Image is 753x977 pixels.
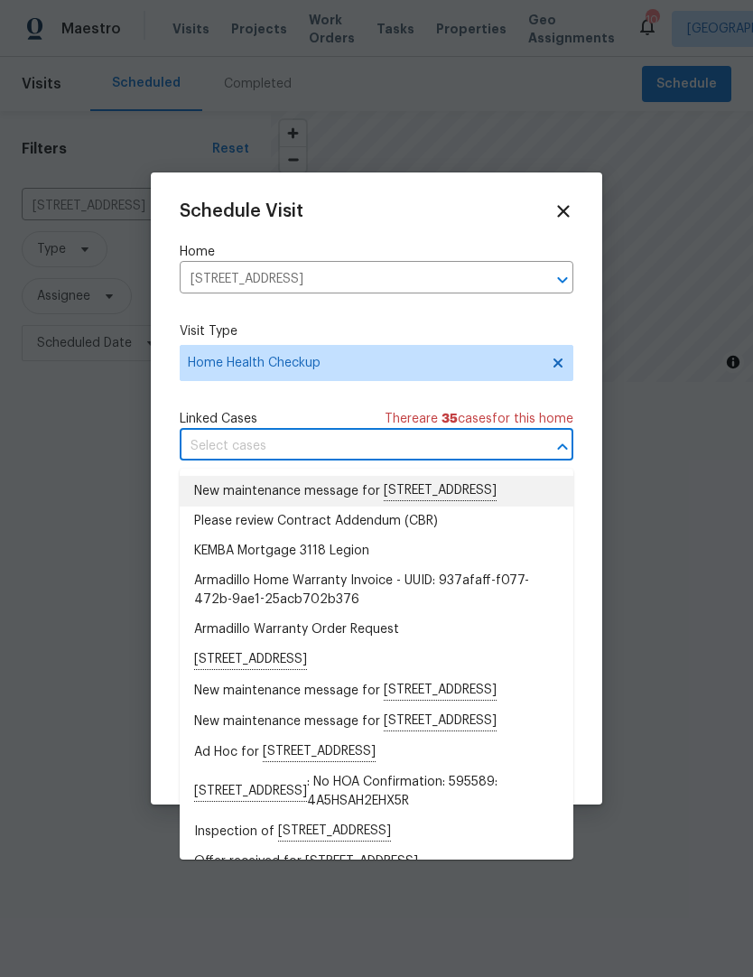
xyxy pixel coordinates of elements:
[385,410,573,428] span: There are case s for this home
[180,433,523,461] input: Select cases
[180,322,573,340] label: Visit Type
[180,847,573,877] li: Offer received for [STREET_ADDRESS]
[180,566,573,615] li: Armadillo Home Warranty Invoice - UUID: 937afaff-f077-472b-9ae1-25acb702b376
[180,737,573,768] li: Ad Hoc for
[180,243,573,261] label: Home
[180,202,303,220] span: Schedule Visit
[180,536,573,566] li: KEMBA Mortgage 3118 Legion
[180,507,573,536] li: Please review Contract Addendum (CBR)
[180,768,573,816] li: : No HOA Confirmation: 595589: 4A5HSAH2EHX5R
[180,410,257,428] span: Linked Cases
[180,706,573,737] li: New maintenance message for
[553,201,573,221] span: Close
[550,434,575,460] button: Close
[442,413,458,425] span: 35
[180,476,573,507] li: New maintenance message for
[180,615,573,645] li: Armadillo Warranty Order Request
[188,354,539,372] span: Home Health Checkup
[180,265,523,293] input: Enter in an address
[180,816,573,847] li: Inspection of
[180,675,573,706] li: New maintenance message for
[550,267,575,293] button: Open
